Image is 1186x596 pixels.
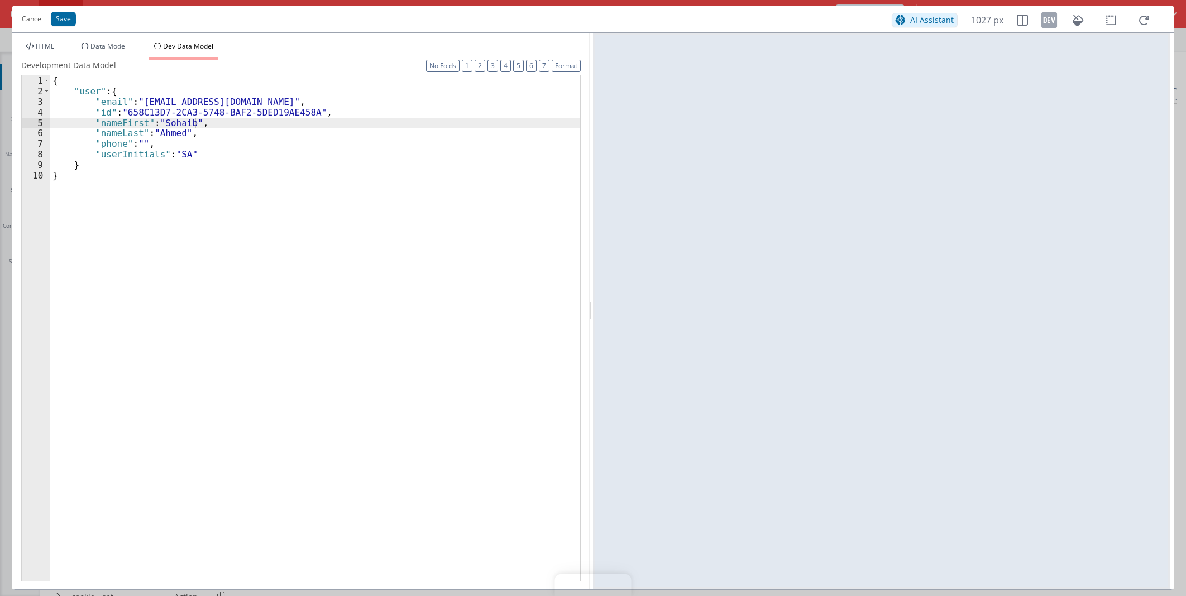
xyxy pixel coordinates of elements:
button: 3 [487,60,498,72]
div: 8 [22,149,50,160]
span: AI Assistant [910,15,954,25]
button: 4 [500,60,511,72]
div: 5 [22,118,50,128]
span: Data Model [90,41,127,51]
span: Dev Data Model [163,41,213,51]
button: 1 [462,60,472,72]
button: 6 [526,60,537,72]
div: 1 [22,75,50,86]
button: 5 [513,60,524,72]
span: HTML [36,41,54,51]
span: Development Data Model [21,60,116,71]
div: 4 [22,107,50,118]
div: 3 [22,97,50,107]
span: 1027 px [971,13,1003,27]
button: No Folds [426,60,460,72]
div: 10 [22,170,50,181]
div: 7 [22,138,50,149]
div: 6 [22,128,50,138]
button: Format [552,60,581,72]
button: Save [51,12,76,26]
div: 2 [22,86,50,97]
button: 2 [475,60,485,72]
button: AI Assistant [892,13,958,27]
button: Cancel [16,11,49,27]
div: 9 [22,160,50,170]
button: 7 [539,60,549,72]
